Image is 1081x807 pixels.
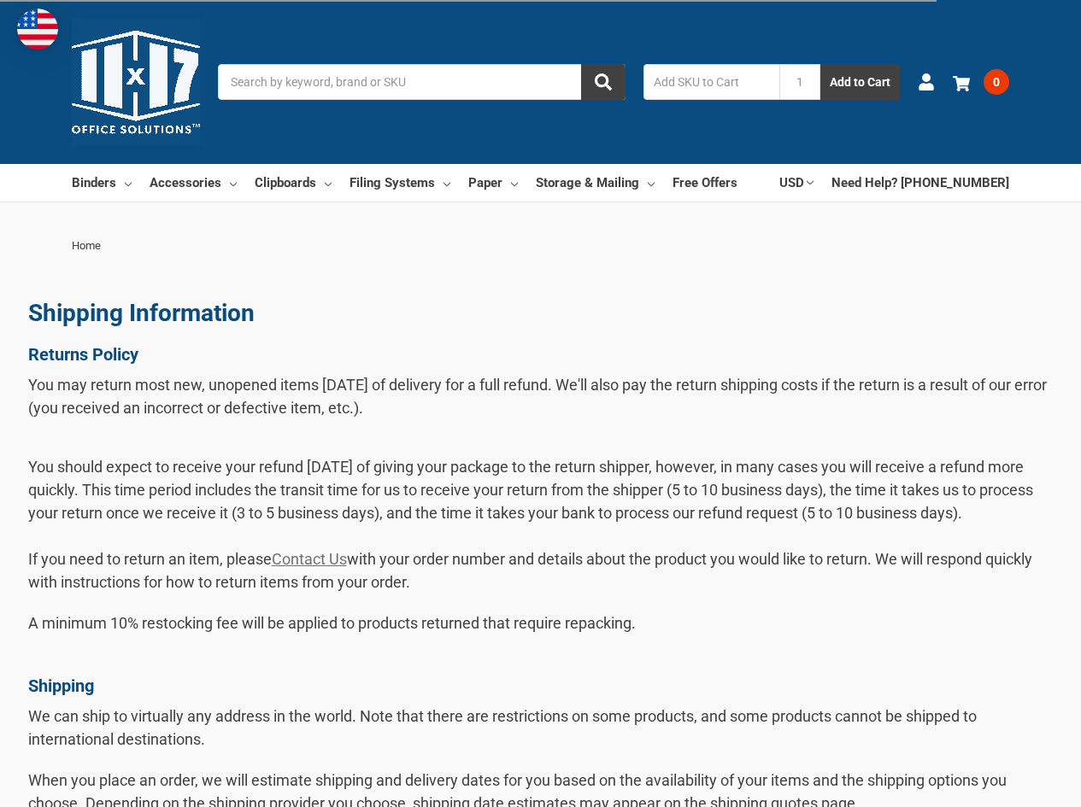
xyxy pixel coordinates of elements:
[984,69,1009,95] span: 0
[820,64,900,100] button: Add to Cart
[28,344,1054,365] h1: Returns Policy
[28,614,636,655] span: A minimum 10% restocking fee will be applied to products returned that require repacking.
[643,64,779,100] input: Add SKU to Cart
[28,299,255,327] a: Shipping Information
[673,164,737,202] a: Free Offers
[28,707,977,748] span: We can ship to virtually any address in the world. Note that there are restrictions on some produ...
[272,550,347,568] a: Contact Us
[72,164,132,202] a: Binders
[17,9,58,50] img: duty and tax information for United States
[72,239,101,252] span: Home
[28,376,1047,417] span: You may return most new, unopened items [DATE] of delivery for a full refund. We'll also pay the ...
[953,60,1009,104] a: 0
[150,164,237,202] a: Accessories
[28,458,1033,591] span: You should expect to receive your refund [DATE] of giving your package to the return shipper, how...
[468,164,518,202] a: Paper
[218,64,626,100] input: Search by keyword, brand or SKU
[72,18,200,146] img: 11x17.com
[350,164,450,202] a: Filing Systems
[536,164,655,202] a: Storage & Mailing
[831,164,1009,202] a: Need Help? [PHONE_NUMBER]
[255,164,332,202] a: Clipboards
[779,164,814,202] a: USD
